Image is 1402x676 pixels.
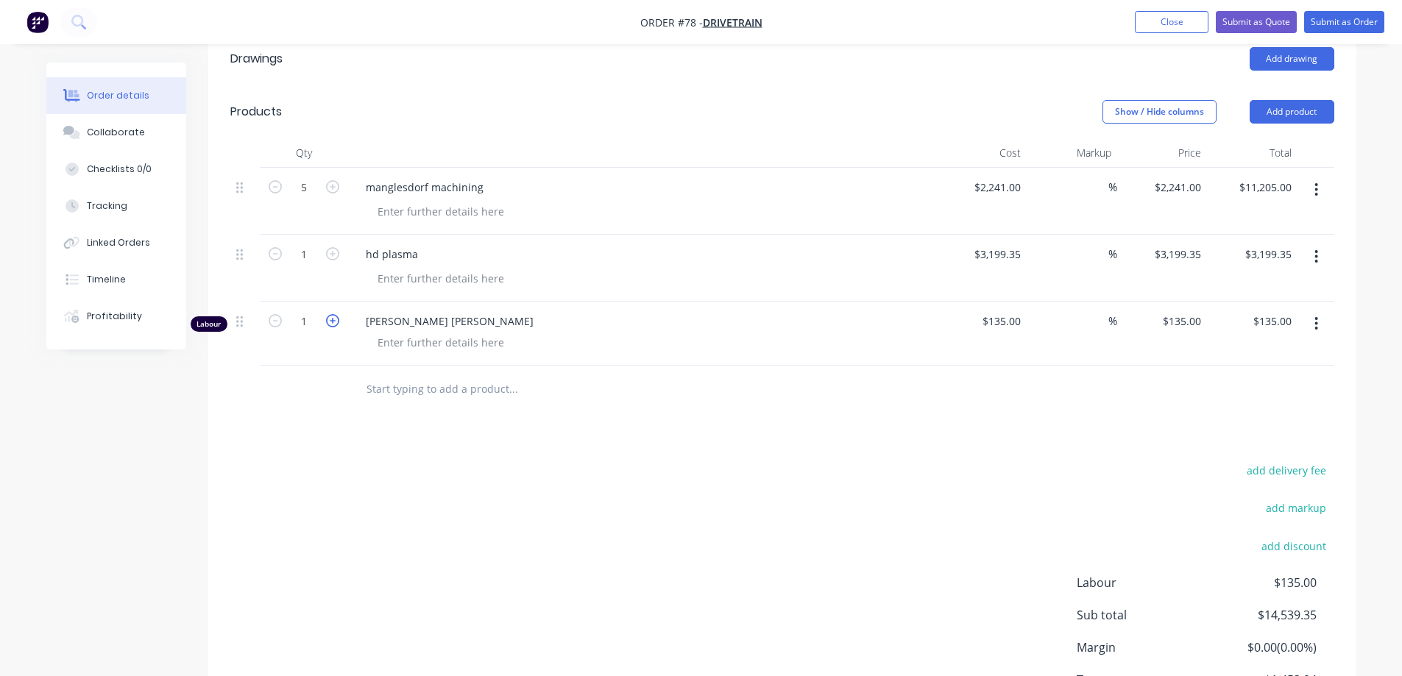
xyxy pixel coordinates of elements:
[87,126,145,139] div: Collaborate
[1258,498,1334,518] button: add markup
[1027,138,1117,168] div: Markup
[191,316,227,332] div: Labour
[230,50,283,68] div: Drawings
[46,151,186,188] button: Checklists 0/0
[703,15,762,29] a: drivetrain
[1108,313,1117,330] span: %
[46,224,186,261] button: Linked Orders
[1108,179,1117,196] span: %
[354,243,430,265] div: hd plasma
[46,77,186,114] button: Order details
[87,199,127,213] div: Tracking
[1117,138,1208,168] div: Price
[46,298,186,335] button: Profitability
[354,177,495,198] div: manglesdorf machining
[1250,100,1334,124] button: Add product
[1216,11,1297,33] button: Submit as Quote
[1077,638,1208,656] span: Margin
[87,273,126,286] div: Timeline
[46,114,186,151] button: Collaborate
[260,138,348,168] div: Qty
[87,163,152,176] div: Checklists 0/0
[1250,47,1334,71] button: Add drawing
[1239,460,1334,480] button: add delivery fee
[87,236,150,249] div: Linked Orders
[1102,100,1217,124] button: Show / Hide columns
[1135,11,1208,33] button: Close
[1207,574,1316,591] span: $135.00
[1304,11,1384,33] button: Submit as Order
[26,11,49,33] img: Factory
[1207,138,1297,168] div: Total
[1207,638,1316,656] span: $0.00 ( 0.00 %)
[46,261,186,298] button: Timeline
[230,103,282,121] div: Products
[87,89,149,102] div: Order details
[937,138,1027,168] div: Cost
[366,313,931,329] span: [PERSON_NAME] [PERSON_NAME]
[366,374,660,404] input: Start typing to add a product...
[1207,606,1316,624] span: $14,539.35
[1077,606,1208,624] span: Sub total
[87,310,142,323] div: Profitability
[1108,246,1117,263] span: %
[1254,536,1334,555] button: add discount
[640,15,703,29] span: Order #78 -
[46,188,186,224] button: Tracking
[1077,574,1208,591] span: Labour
